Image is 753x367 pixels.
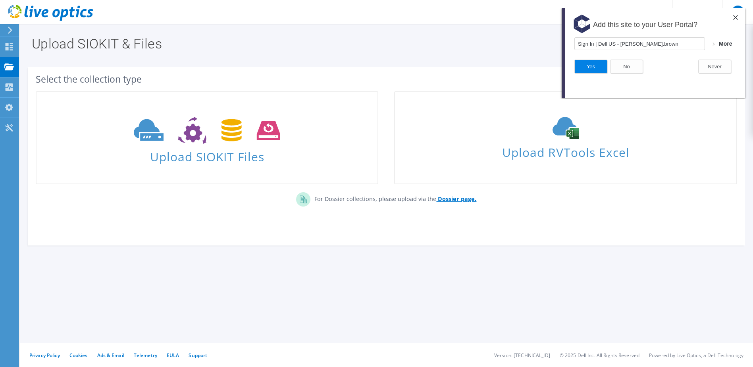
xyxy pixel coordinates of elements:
a: Telemetry [134,352,157,359]
button: Never [148,52,181,66]
span: GB [732,6,744,18]
h1: Upload SIOKIT & Files [32,37,737,50]
li: Version: [TECHNICAL_ID] [494,352,550,359]
button: Yes [25,52,58,66]
a: Privacy Policy [29,352,60,359]
a: Dossier page. [436,195,476,203]
button: No [60,52,93,66]
a: Upload SIOKIT Files [36,91,378,184]
li: © 2025 Dell Inc. All Rights Reserved [560,352,639,359]
li: Powered by Live Optics, a Dell Technology [649,352,743,359]
a: Support [189,352,207,359]
img: 366kdW7bZf5IgGNA5d8FYPGppdBqSHtUB08xHy6BdXA+5T2R62QLwqgAAAABJRU5ErkJggg== [183,7,188,12]
img: svg+xml;base64,PD94bWwgdmVyc2lvbj0iMS4wIiBlbmNvZGluZz0iVVRGLTgiPz4KPHN2ZyB3aWR0aD0iNDhweCIgaGVpZ2... [23,6,42,25]
a: Ads & Email [97,352,124,359]
span: Upload RVTools Excel [395,142,736,159]
p: For Dossier collections, please upload via the [310,192,476,203]
span: More [169,33,182,39]
span: Upload SIOKIT Files [37,146,377,163]
a: EULA [167,352,179,359]
b: Dossier page. [438,195,476,203]
span: Add this site to your User Portal? [43,13,148,21]
a: Cookies [69,352,88,359]
a: Upload RVTools Excel [394,91,737,184]
div: Select the collection type [36,75,737,83]
img: OUAAAAldEVYdGRhdGU6bW9kaWZ5ADIwMTgtMDItMDZUMjI6MjY6MDYrMDE6MDCabkRZAAAAGXRFWHRTb2Z0d2FyZQB3d3cuaW... [162,35,166,38]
